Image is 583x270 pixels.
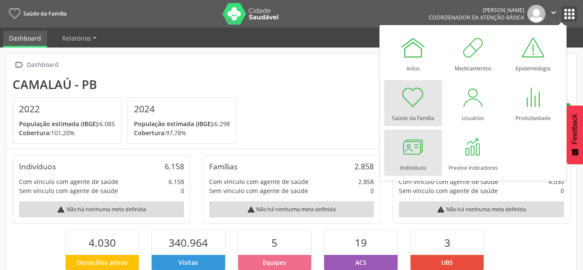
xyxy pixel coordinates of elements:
div: 2.858 [358,177,374,186]
span: 3 [444,235,450,250]
a: Relatórios [56,31,102,46]
div: 0 [370,186,374,195]
div: Não há nenhuma meta definida [399,201,564,217]
div: Sem vínculo com agente de saúde [19,186,118,195]
div: Não há nenhuma meta definida [209,201,374,217]
span: UBS [441,258,453,267]
i:  [13,59,25,71]
i: warning [57,206,65,213]
span: 340.964 [169,235,208,250]
i: warning [247,206,255,213]
a: Saúde da Família [384,80,442,126]
a: Epidemiologia [504,30,562,76]
button: apps [562,6,577,22]
a: Início [384,30,442,76]
div: [PERSON_NAME] [429,6,524,14]
div: Sem vínculo com agente de saúde [209,186,308,195]
h4: 2024 [134,104,230,114]
p: 101,20% [19,128,115,137]
p: 97,78% [134,128,230,137]
div: Com vínculo com agente de saúde [399,177,498,186]
div: Com vínculo com agente de saúde [19,177,118,186]
span: Cobertura: [134,129,166,137]
span: População estimada (IBGE): [19,120,99,128]
span: Feedback [571,114,579,144]
a: Previne Indicadores [444,130,502,176]
div: 0 [561,186,564,195]
div: Dashboard [25,59,60,71]
span: 4.030 [89,235,116,250]
i: warning [437,206,445,213]
p: 6.298 [134,119,230,128]
span: Relatórios [62,34,91,42]
div: 0 [181,186,184,195]
div: Camalaú - PB [13,77,242,92]
div: Não há nenhuma meta definida [19,201,184,217]
a: Medicamentos [444,30,502,76]
div: 6.158 [165,162,184,171]
span: Visitas [178,258,198,267]
div: Indivíduos [19,162,56,171]
i:  [549,8,558,17]
span: Equipes [263,258,286,267]
button: Feedback - Mostrar pesquisa [567,105,583,164]
div: Com vínculo com agente de saúde [209,177,309,186]
div: 6.158 [169,177,184,186]
p: 6.085 [19,119,115,128]
span: 19 [355,235,367,250]
h4: 2022 [19,104,115,114]
a: Usuários [444,80,502,126]
div: 2.858 [354,162,374,171]
div: 4.030 [548,177,564,186]
span: ACS [355,258,366,267]
span: Domicílios ativos [77,258,127,267]
a: Saúde da Família [6,6,67,21]
span: Cobertura: [19,129,51,137]
div: Famílias [209,162,237,171]
span: 5 [271,235,277,250]
a: Dashboard [3,31,47,48]
a: Produtividade [504,80,562,126]
a: Indivíduos [384,130,442,176]
img: img [527,5,545,23]
span: Saúde da Família [23,10,67,17]
span: População estimada (IBGE): [134,120,214,128]
span: Coordenador da Atenção Básica [429,14,524,21]
div: Sem vínculo com agente de saúde [399,186,498,195]
button:  [545,5,562,23]
a:  Dashboard [13,59,60,71]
